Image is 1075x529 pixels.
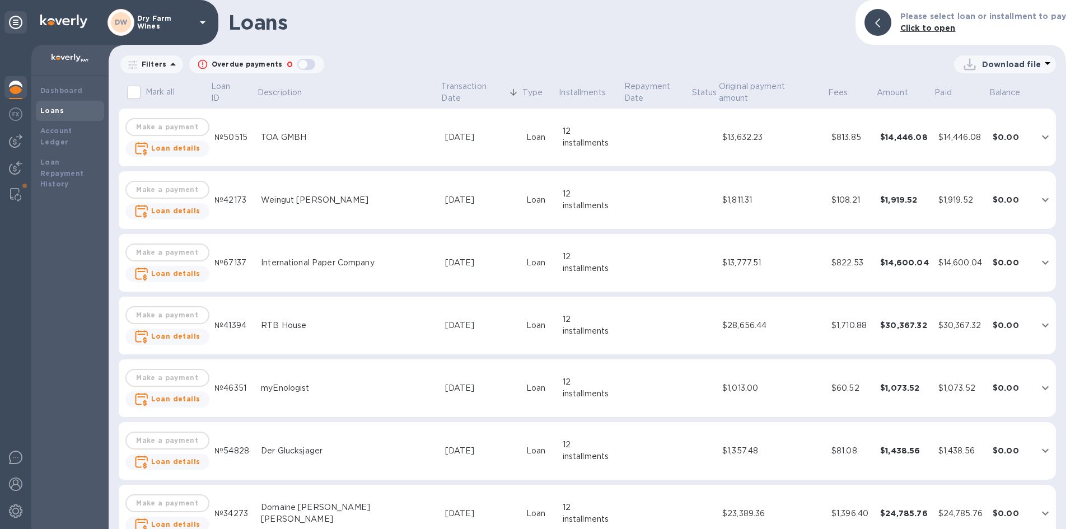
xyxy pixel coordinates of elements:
[1037,191,1054,208] button: expand row
[563,313,619,337] div: 12 installments
[212,59,282,69] p: Overdue payments
[692,87,717,99] p: Status
[125,454,209,470] button: Loan details
[526,257,554,269] div: Loan
[228,11,847,34] h1: Loans
[261,502,436,525] div: Domaine [PERSON_NAME] [PERSON_NAME]
[938,508,984,519] div: $24,785.76
[722,194,822,206] div: $1,811.31
[934,87,952,99] p: Paid
[526,132,554,143] div: Loan
[880,257,929,268] div: $14,600.04
[522,87,557,99] span: Type
[214,194,252,206] div: №42173
[526,508,554,519] div: Loan
[880,132,929,143] div: $14,446.08
[880,508,929,519] div: $24,785.76
[880,382,929,394] div: $1,073.52
[151,269,200,278] b: Loan details
[4,11,27,34] div: Unpin categories
[938,320,984,331] div: $30,367.32
[445,320,517,331] div: [DATE]
[261,445,436,457] div: Der Glucksjager
[831,257,871,269] div: $822.53
[993,132,1031,143] div: $0.00
[989,87,1021,99] p: Balance
[445,132,517,143] div: [DATE]
[722,320,822,331] div: $28,656.44
[214,382,252,394] div: №46351
[137,59,166,69] p: Filters
[151,207,200,215] b: Loan details
[559,87,606,99] p: Installments
[445,445,517,457] div: [DATE]
[1037,317,1054,334] button: expand row
[831,382,871,394] div: $60.52
[261,257,436,269] div: International Paper Company
[151,457,200,466] b: Loan details
[137,15,193,30] p: Dry Farm Wines
[261,382,436,394] div: myEnologist
[151,520,200,528] b: Loan details
[261,132,436,143] div: TOA GMBH
[445,508,517,519] div: [DATE]
[258,87,302,99] p: Description
[993,320,1031,331] div: $0.00
[938,194,984,206] div: $1,919.52
[938,132,984,143] div: $14,446.08
[441,81,521,104] span: Transaction Date
[211,81,241,104] p: Loan ID
[559,87,620,99] span: Installments
[900,24,956,32] b: Click to open
[445,194,517,206] div: [DATE]
[831,132,871,143] div: $813.85
[828,87,863,99] span: Fees
[441,81,506,104] p: Transaction Date
[993,508,1031,519] div: $0.00
[831,445,871,457] div: $81.08
[993,194,1031,205] div: $0.00
[1037,505,1054,522] button: expand row
[563,376,619,400] div: 12 installments
[214,445,252,457] div: №54828
[125,203,209,219] button: Loan details
[125,329,209,345] button: Loan details
[722,445,822,457] div: $1,357.48
[938,445,984,457] div: $1,438.56
[151,144,200,152] b: Loan details
[563,125,619,149] div: 12 installments
[146,86,175,98] p: Mark all
[1037,442,1054,459] button: expand row
[722,382,822,394] div: $1,013.00
[261,320,436,331] div: RTB House
[214,508,252,519] div: №34273
[258,87,316,99] span: Description
[719,81,826,104] span: Original payment amount
[287,59,293,71] p: 0
[831,508,871,519] div: $1,396.40
[722,132,822,143] div: $13,632.23
[880,445,929,456] div: $1,438.56
[982,59,1041,70] p: Download file
[719,81,812,104] p: Original payment amount
[1037,254,1054,271] button: expand row
[151,395,200,403] b: Loan details
[722,257,822,269] div: $13,777.51
[214,257,252,269] div: №67137
[189,55,324,73] button: Overdue payments0
[151,332,200,340] b: Loan details
[40,106,64,115] b: Loans
[9,107,22,121] img: Foreign exchange
[831,194,871,206] div: $108.21
[880,194,929,205] div: $1,919.52
[526,382,554,394] div: Loan
[934,87,966,99] span: Paid
[563,251,619,274] div: 12 installments
[125,141,209,157] button: Loan details
[1037,380,1054,396] button: expand row
[624,81,690,104] p: Repayment Date
[938,257,984,269] div: $14,600.04
[211,81,256,104] span: Loan ID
